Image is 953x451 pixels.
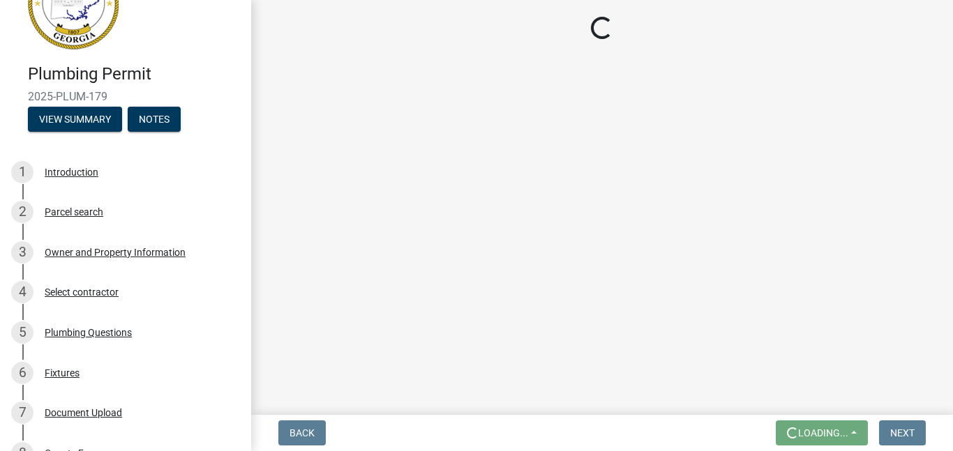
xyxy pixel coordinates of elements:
div: Document Upload [45,408,122,418]
div: 5 [11,321,33,344]
h4: Plumbing Permit [28,64,240,84]
button: Notes [128,107,181,132]
div: Fixtures [45,368,80,378]
button: Loading... [776,420,868,445]
div: 3 [11,241,33,263]
button: Next [879,420,926,445]
wm-modal-confirm: Notes [128,114,181,125]
span: Loading... [798,427,848,438]
div: Introduction [45,167,98,177]
div: Select contractor [45,287,119,297]
div: 4 [11,281,33,303]
div: 7 [11,402,33,424]
div: 6 [11,362,33,384]
button: View Summary [28,107,122,132]
div: 1 [11,161,33,183]
span: Next [890,427,915,438]
span: Back [290,427,315,438]
div: 2 [11,201,33,223]
button: Back [278,420,326,445]
div: Parcel search [45,207,103,217]
wm-modal-confirm: Summary [28,114,122,125]
span: 2025-PLUM-179 [28,90,223,103]
div: Plumbing Questions [45,328,132,337]
div: Owner and Property Information [45,247,186,257]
